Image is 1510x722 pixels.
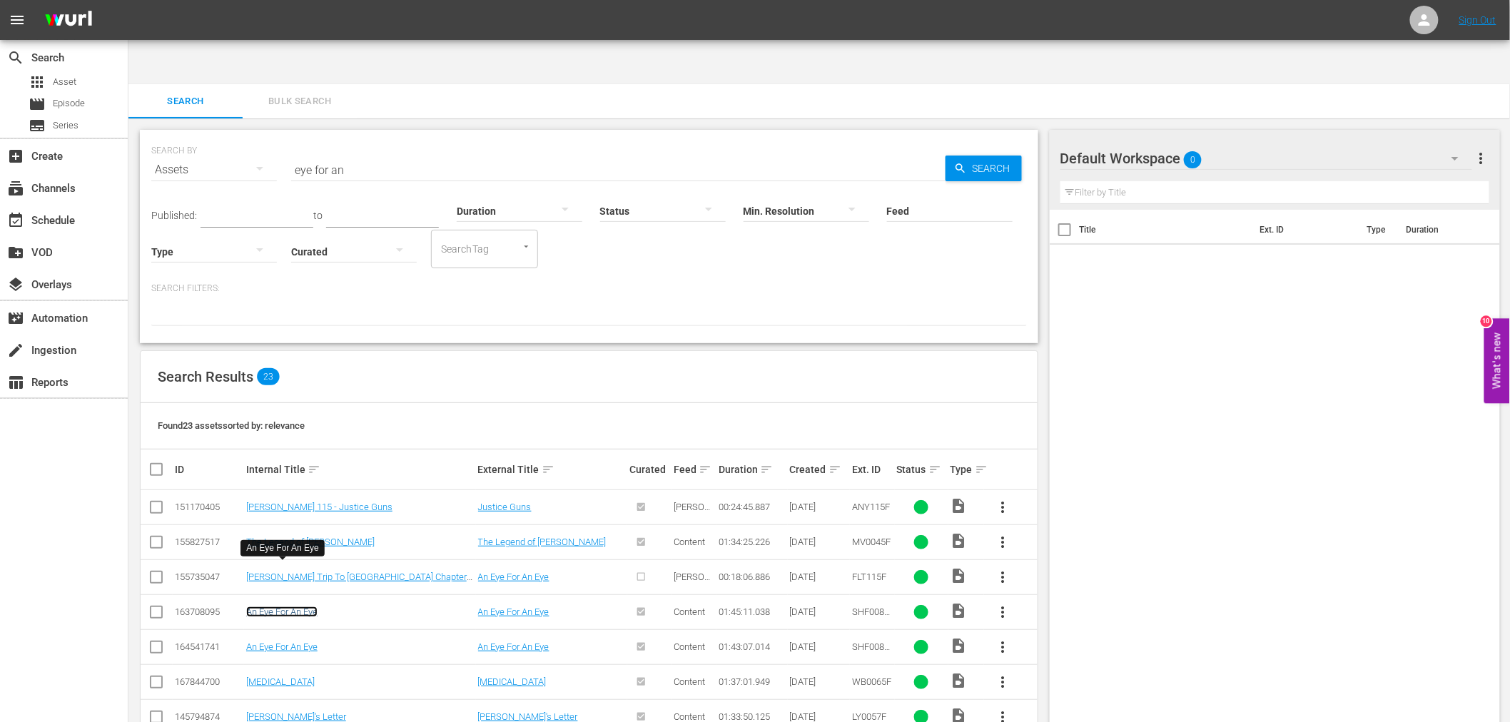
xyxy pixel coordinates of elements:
span: sort [308,463,320,476]
span: sort [829,463,841,476]
span: more_vert [995,534,1012,551]
span: Found 23 assets sorted by: relevance [158,420,305,431]
a: An Eye For An Eye [246,606,318,617]
span: Published: [151,210,197,221]
div: An Eye For An Eye [246,542,318,554]
div: 01:45:11.038 [719,606,786,617]
div: 01:33:50.125 [719,711,786,722]
div: 145794874 [175,711,242,722]
a: An Eye For An Eye [246,641,318,652]
div: [DATE] [790,571,848,582]
span: ANY115F [852,502,890,512]
span: [PERSON_NAME] Trip to [GEOGRAPHIC_DATA] [674,571,711,636]
div: [DATE] [790,641,848,652]
button: more_vert [986,490,1020,524]
div: ID [175,464,242,475]
span: Overlays [7,276,24,293]
button: more_vert [986,595,1020,629]
span: Content [674,711,705,722]
a: Sign Out [1459,14,1496,26]
div: Created [790,461,848,478]
span: Episode [29,96,46,113]
div: [DATE] [790,606,848,617]
span: Video [951,497,968,514]
a: The Legend of [PERSON_NAME] [478,537,607,547]
span: LY0057F [852,711,886,722]
button: Open [520,240,533,253]
span: Video [951,532,968,549]
span: Ingestion [7,342,24,359]
p: Search Filters: [151,283,1027,295]
span: Video [951,567,968,584]
img: ans4CAIJ8jUAAAAAAAAAAAAAAAAAAAAAAAAgQb4GAAAAAAAAAAAAAAAAAAAAAAAAJMjXAAAAAAAAAAAAAAAAAAAAAAAAgAT5G... [34,4,103,37]
div: 155827517 [175,537,242,547]
span: sort [928,463,941,476]
div: 164541741 [175,641,242,652]
a: An Eye For An Eye [478,571,549,582]
th: Duration [1397,210,1483,250]
div: 151170405 [175,502,242,512]
span: [PERSON_NAME] [674,502,711,523]
div: 00:24:45.887 [719,502,786,512]
span: Content [674,676,705,687]
span: Search [7,49,24,66]
span: SHF0081FE [852,641,890,663]
a: [PERSON_NAME] Trip To [GEOGRAPHIC_DATA] Chapter 15: An Eye For An Eye [246,571,472,593]
span: Search [137,93,234,110]
span: Search [967,156,1022,181]
span: Series [29,117,46,134]
th: Ext. ID [1251,210,1358,250]
span: sort [760,463,773,476]
a: [PERSON_NAME]'s Letter [478,711,578,722]
button: more_vert [986,560,1020,594]
div: Assets [151,150,277,190]
div: 163708095 [175,606,242,617]
div: [DATE] [790,502,848,512]
div: Duration [719,461,786,478]
span: more_vert [995,673,1012,691]
span: 0 [1184,145,1202,175]
div: 155735047 [175,571,242,582]
button: Search [946,156,1022,181]
span: Bulk Search [251,93,348,110]
div: Feed [674,461,714,478]
span: Create [7,148,24,165]
div: Status [897,461,946,478]
button: more_vert [986,525,1020,559]
span: WB0065F [852,676,891,687]
div: [DATE] [790,711,848,722]
span: Video [951,602,968,619]
span: Asset [53,75,76,89]
span: more_vert [995,569,1012,586]
a: [PERSON_NAME]'s Letter [246,711,346,722]
span: sort [699,463,711,476]
span: Content [674,641,705,652]
div: Default Workspace [1060,138,1473,178]
a: [PERSON_NAME] 115 - Justice Guns [246,502,392,512]
div: 01:37:01.949 [719,676,786,687]
span: Schedule [7,212,24,229]
div: [DATE] [790,676,848,687]
button: more_vert [1472,141,1489,176]
span: Asset [29,73,46,91]
span: Search Results [158,368,253,385]
a: An Eye For An Eye [478,606,549,617]
a: An Eye For An Eye [478,641,549,652]
div: 167844700 [175,676,242,687]
span: Automation [7,310,24,327]
span: Reports [7,374,24,391]
button: Open Feedback Widget [1484,319,1510,404]
span: FLT115F [852,571,886,582]
span: Video [951,637,968,654]
span: more_vert [995,639,1012,656]
th: Title [1080,210,1252,250]
span: Video [951,672,968,689]
span: sort [542,463,554,476]
div: Internal Title [246,461,474,478]
a: Justice Guns [478,502,532,512]
span: SHF0081F [852,606,890,628]
a: [MEDICAL_DATA] [246,676,315,687]
span: Channels [7,180,24,197]
a: [MEDICAL_DATA] [478,676,547,687]
span: more_vert [995,604,1012,621]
